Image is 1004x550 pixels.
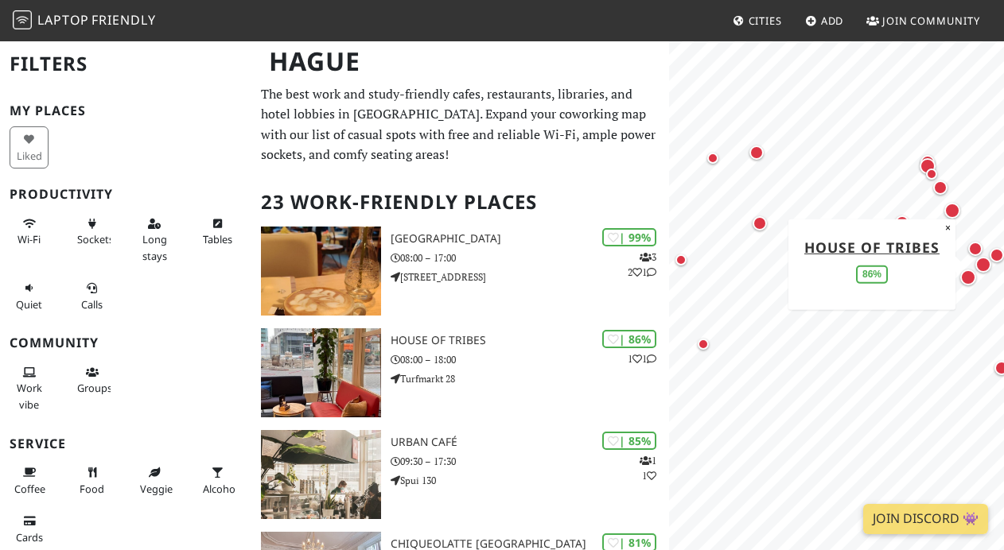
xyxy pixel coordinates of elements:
[628,250,656,280] p: 3 2 1
[391,371,670,386] p: Turfmarkt 28
[916,155,939,177] div: Map marker
[72,211,111,253] button: Sockets
[77,381,112,395] span: Group tables
[10,275,49,317] button: Quiet
[203,482,238,496] span: Alcohol
[261,84,660,165] p: The best work and study-friendly cafes, restaurants, libraries, and hotel lobbies in [GEOGRAPHIC_...
[135,211,174,269] button: Long stays
[749,14,782,28] span: Cities
[10,359,49,417] button: Work vibe
[821,14,844,28] span: Add
[860,6,986,35] a: Join Community
[18,232,41,246] span: Stable Wi-Fi
[261,178,660,227] h2: 23 Work-Friendly Places
[602,330,656,348] div: | 86%
[391,334,670,347] h3: House of Tribes
[10,459,49,502] button: Coffee
[602,228,656,246] div: | 99%
[77,232,114,246] span: Power sockets
[72,275,111,317] button: Calls
[256,40,667,83] h1: Hague
[72,459,111,502] button: Food
[694,335,713,354] div: Map marker
[17,381,42,411] span: People working
[882,14,980,28] span: Join Community
[391,473,670,488] p: Spui 130
[10,211,49,253] button: Wi-Fi
[261,227,381,316] img: Barista Cafe Frederikstraat
[391,232,670,246] h3: [GEOGRAPHIC_DATA]
[135,459,174,502] button: Veggie
[930,177,951,198] div: Map marker
[81,297,103,312] span: Video/audio calls
[251,227,670,316] a: Barista Cafe Frederikstraat | 99% 321 [GEOGRAPHIC_DATA] 08:00 – 17:00 [STREET_ADDRESS]
[972,254,994,276] div: Map marker
[10,335,242,351] h3: Community
[10,40,242,88] h2: Filters
[856,265,888,284] div: 86%
[863,504,988,534] a: Join Discord 👾
[749,213,770,234] div: Map marker
[941,199,963,222] div: Map marker
[198,211,237,253] button: Tables
[922,165,941,184] div: Map marker
[703,149,722,168] div: Map marker
[391,436,670,449] h3: Urban Café
[261,328,381,417] img: House of Tribes
[140,482,173,496] span: Veggie
[13,10,32,29] img: LaptopFriendly
[391,269,670,285] p: [STREET_ADDRESS]
[198,459,237,502] button: Alcohol
[940,219,955,236] button: Close popup
[671,250,691,269] div: Map marker
[13,7,156,35] a: LaptopFriendly LaptopFriendly
[965,238,986,259] div: Map marker
[628,351,656,366] p: 1 1
[261,430,381,519] img: Urban Café
[892,212,913,233] div: Map marker
[391,250,670,265] p: 08:00 – 17:00
[16,530,43,544] span: Credit cards
[957,266,979,289] div: Map marker
[799,6,850,35] a: Add
[10,103,242,118] h3: My Places
[917,152,938,172] div: Map marker
[142,232,167,262] span: Long stays
[91,11,155,29] span: Friendly
[14,482,45,496] span: Coffee
[391,352,670,367] p: 08:00 – 18:00
[203,232,232,246] span: Work-friendly tables
[726,6,788,35] a: Cities
[80,482,104,496] span: Food
[746,142,767,163] div: Map marker
[10,436,242,451] h3: Service
[640,453,656,483] p: 1 1
[10,187,242,202] h3: Productivity
[37,11,89,29] span: Laptop
[602,432,656,450] div: | 85%
[16,297,42,312] span: Quiet
[804,237,940,256] a: House of Tribes
[391,454,670,469] p: 09:30 – 17:30
[72,359,111,401] button: Groups
[251,430,670,519] a: Urban Café | 85% 11 Urban Café 09:30 – 17:30 Spui 130
[251,328,670,417] a: House of Tribes | 86% 11 House of Tribes 08:00 – 18:00 Turfmarkt 28
[10,508,49,550] button: Cards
